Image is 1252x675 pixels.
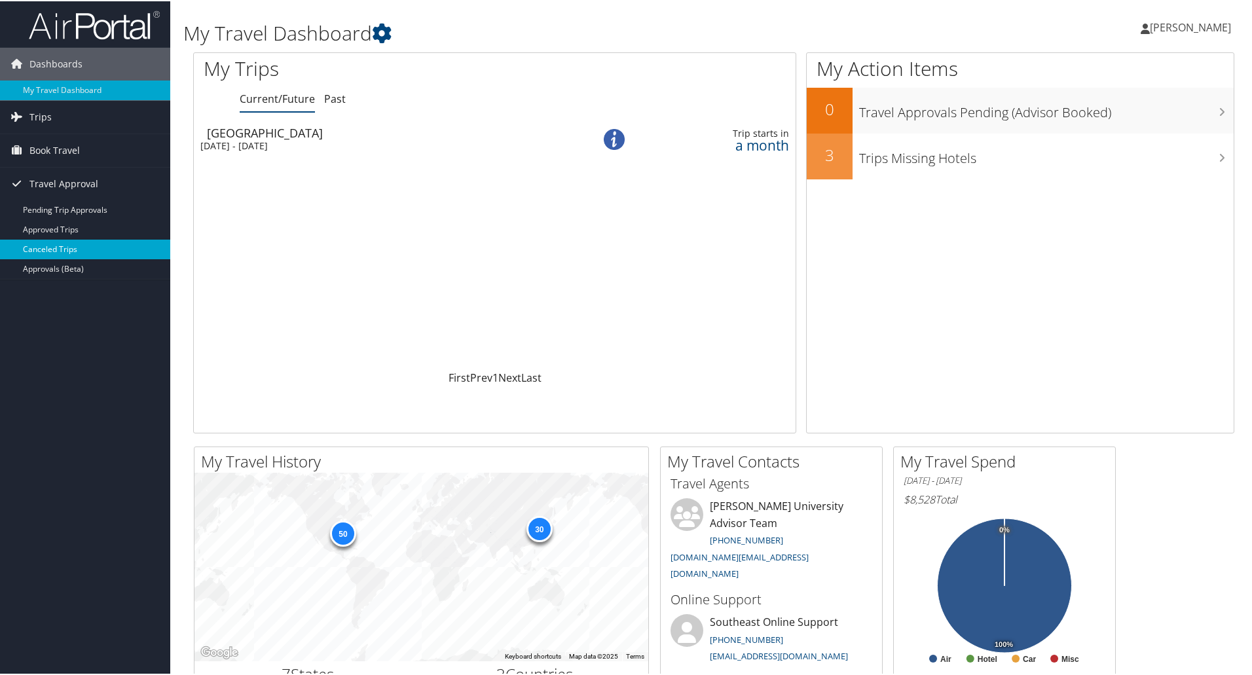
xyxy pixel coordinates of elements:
h3: Travel Agents [671,473,872,492]
button: Keyboard shortcuts [505,651,561,660]
div: [GEOGRAPHIC_DATA] [207,126,566,137]
h2: My Travel Spend [900,449,1115,471]
span: Trips [29,100,52,132]
a: [PHONE_NUMBER] [710,632,783,644]
h3: Travel Approvals Pending (Advisor Booked) [859,96,1234,120]
span: Travel Approval [29,166,98,199]
h3: Online Support [671,589,872,608]
text: Car [1023,653,1036,663]
img: alert-flat-solid-info.png [604,128,625,149]
a: 1 [492,369,498,384]
h2: My Travel History [201,449,648,471]
div: 30 [526,515,552,541]
a: 3Trips Missing Hotels [807,132,1234,178]
li: Southeast Online Support [664,613,879,666]
div: 50 [329,519,356,545]
a: 0Travel Approvals Pending (Advisor Booked) [807,86,1234,132]
a: Terms (opens in new tab) [626,651,644,659]
span: Map data ©2025 [569,651,618,659]
a: [DOMAIN_NAME][EMAIL_ADDRESS][DOMAIN_NAME] [671,550,809,579]
h1: My Action Items [807,54,1234,81]
text: Misc [1061,653,1079,663]
a: Next [498,369,521,384]
span: Dashboards [29,46,83,79]
li: [PERSON_NAME] University Advisor Team [664,497,879,584]
text: Air [940,653,951,663]
tspan: 0% [999,525,1010,533]
a: Current/Future [240,90,315,105]
h3: Trips Missing Hotels [859,141,1234,166]
tspan: 100% [995,640,1013,648]
a: First [449,369,470,384]
span: Book Travel [29,133,80,166]
h6: [DATE] - [DATE] [904,473,1105,486]
a: [PHONE_NUMBER] [710,533,783,545]
text: Hotel [978,653,997,663]
div: Trip starts in [661,126,789,138]
span: [PERSON_NAME] [1150,19,1231,33]
h2: 0 [807,97,853,119]
a: Past [324,90,346,105]
h1: My Travel Dashboard [183,18,891,46]
img: airportal-logo.png [29,9,160,39]
a: Last [521,369,542,384]
a: [EMAIL_ADDRESS][DOMAIN_NAME] [710,649,848,661]
div: a month [661,138,789,150]
a: [PERSON_NAME] [1141,7,1244,46]
img: Google [198,643,241,660]
div: [DATE] - [DATE] [200,139,559,151]
h1: My Trips [204,54,535,81]
h6: Total [904,491,1105,505]
h2: 3 [807,143,853,165]
a: Prev [470,369,492,384]
span: $8,528 [904,491,935,505]
h2: My Travel Contacts [667,449,882,471]
a: Open this area in Google Maps (opens a new window) [198,643,241,660]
